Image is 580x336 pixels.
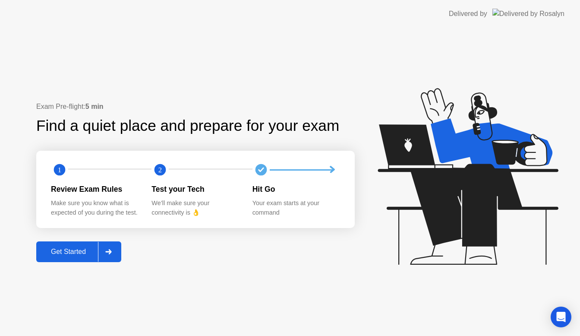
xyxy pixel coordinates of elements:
div: Delivered by [449,9,487,19]
div: Find a quiet place and prepare for your exam [36,114,340,137]
text: 1 [58,166,61,174]
button: Get Started [36,241,121,262]
div: Your exam starts at your command [252,199,339,217]
div: Make sure you know what is expected of you during the test. [51,199,138,217]
div: Review Exam Rules [51,184,138,195]
img: Delivered by Rosalyn [492,9,564,19]
div: We’ll make sure your connectivity is 👌 [151,199,238,217]
div: Open Intercom Messenger [551,307,571,327]
b: 5 min [85,103,104,110]
text: 2 [158,166,162,174]
div: Hit Go [252,184,339,195]
div: Test your Tech [151,184,238,195]
div: Exam Pre-flight: [36,101,355,112]
div: Get Started [39,248,98,256]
